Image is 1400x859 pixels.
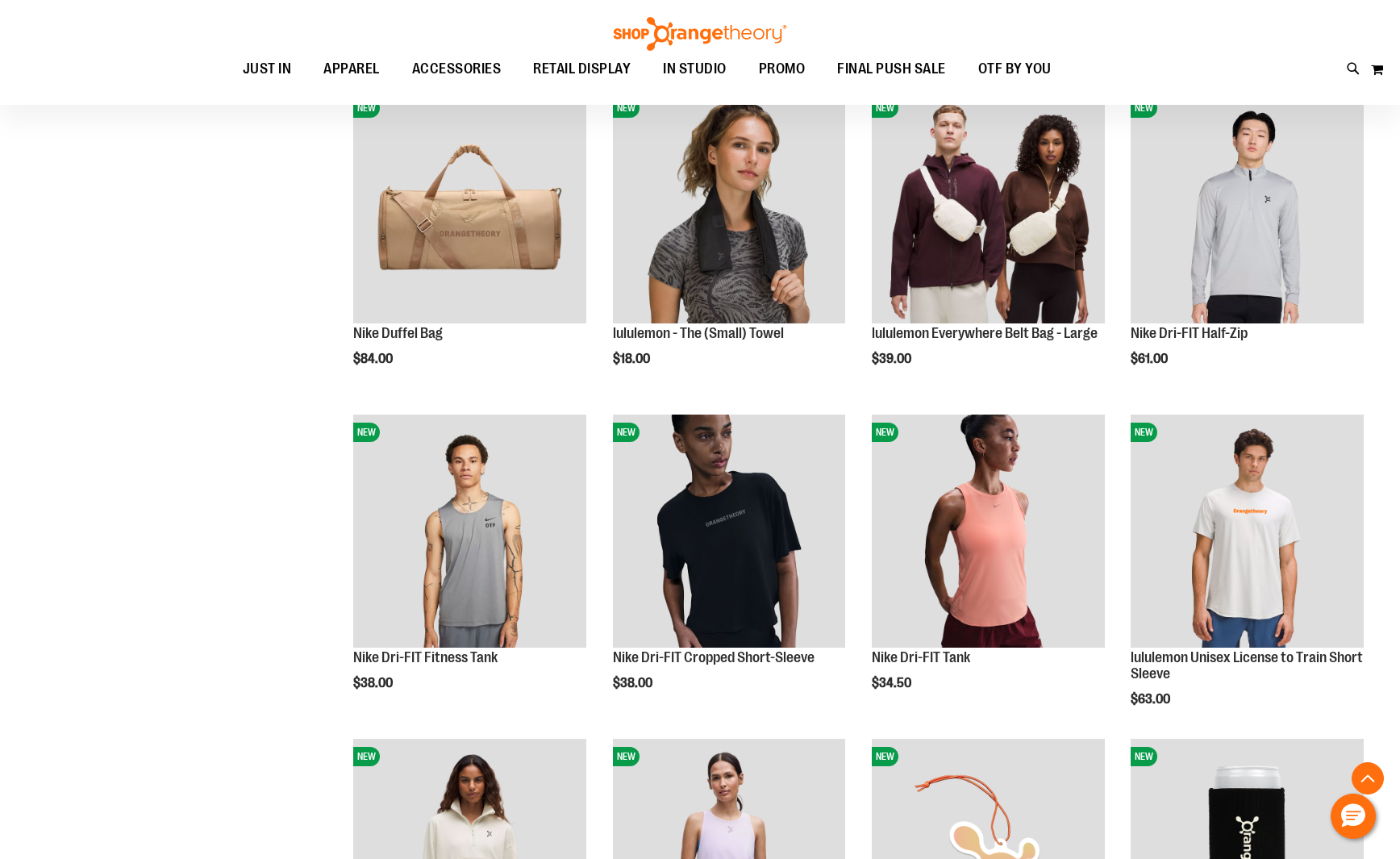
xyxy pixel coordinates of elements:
span: $38.00 [613,676,655,690]
a: APPAREL [307,51,396,88]
a: Nike Dri-FIT TankNEW [872,415,1105,650]
span: NEW [613,747,640,766]
span: $39.00 [872,352,914,366]
a: JUST IN [227,51,308,87]
span: NEW [1131,423,1157,442]
div: product [605,82,854,407]
span: APPAREL [323,51,380,87]
a: lululemon Everywhere Belt Bag - Large [872,325,1098,341]
a: lululemon - The (Small) Towel [613,325,784,341]
span: OTF BY YOU [978,51,1052,87]
button: Back To Top [1352,762,1384,794]
a: Nike Dri-FIT Cropped Short-Sleeve [613,649,815,665]
a: PROMO [743,51,822,88]
span: $84.00 [353,352,395,366]
span: FINAL PUSH SALE [837,51,946,87]
span: $61.00 [1131,352,1170,366]
a: ACCESSORIES [396,51,518,88]
img: Nike Duffel Bag [353,90,586,323]
div: product [864,407,1113,731]
span: $63.00 [1131,692,1173,707]
a: Nike Dri-FIT Tank [872,649,970,665]
img: Nike Dri-FIT Half-Zip [1131,90,1364,323]
a: Nike Dri-FIT Cropped Short-SleeveNEW [613,415,846,650]
span: NEW [353,423,380,442]
a: lululemon - The (Small) TowelNEW [613,90,846,326]
span: $18.00 [613,352,652,366]
span: RETAIL DISPLAY [533,51,631,87]
img: Nike Dri-FIT Fitness Tank [353,415,586,648]
a: Nike Dri-FIT Half-Zip [1131,325,1248,341]
img: Nike Dri-FIT Cropped Short-Sleeve [613,415,846,648]
span: NEW [872,98,898,118]
div: product [864,82,1113,407]
span: NEW [872,747,898,766]
span: NEW [1131,98,1157,118]
a: Nike Duffel BagNEW [353,90,586,326]
img: lululemon - The (Small) Towel [613,90,846,323]
span: NEW [1131,747,1157,766]
img: Shop Orangetheory [611,17,789,51]
button: Hello, have a question? Let’s chat. [1331,794,1376,839]
span: JUST IN [243,51,292,87]
span: IN STUDIO [663,51,727,87]
span: ACCESSORIES [412,51,502,87]
img: Nike Dri-FIT Tank [872,415,1105,648]
a: IN STUDIO [647,51,743,88]
span: NEW [872,423,898,442]
span: NEW [353,98,380,118]
span: $34.50 [872,676,914,690]
div: product [1123,82,1372,407]
img: lululemon Everywhere Belt Bag - Large [872,90,1105,323]
span: NEW [613,423,640,442]
span: PROMO [759,51,806,87]
a: Nike Dri-FIT Fitness TankNEW [353,415,586,650]
a: FINAL PUSH SALE [821,51,962,88]
span: NEW [613,98,640,118]
span: NEW [353,747,380,766]
a: Nike Duffel Bag [353,325,443,341]
img: lululemon Unisex License to Train Short Sleeve [1131,415,1364,648]
a: OTF BY YOU [962,51,1068,88]
span: $38.00 [353,676,395,690]
div: product [345,407,594,731]
a: Nike Dri-FIT Fitness Tank [353,649,498,665]
a: Nike Dri-FIT Half-ZipNEW [1131,90,1364,326]
div: product [605,407,854,731]
a: lululemon Everywhere Belt Bag - LargeNEW [872,90,1105,326]
a: lululemon Unisex License to Train Short Sleeve [1131,649,1363,682]
a: RETAIL DISPLAY [517,51,647,88]
div: product [345,82,594,407]
a: lululemon Unisex License to Train Short SleeveNEW [1131,415,1364,650]
div: product [1123,407,1372,747]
